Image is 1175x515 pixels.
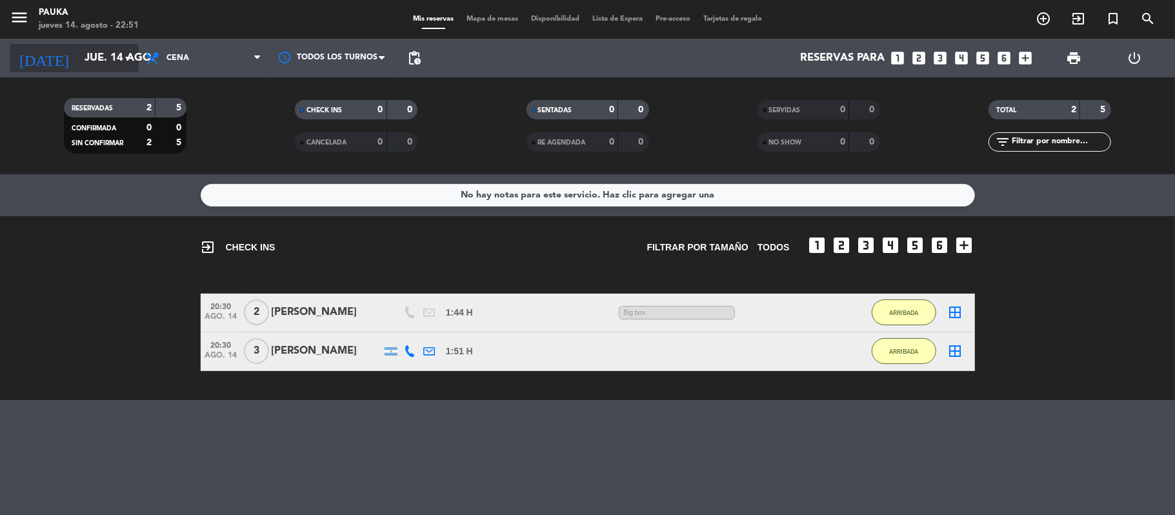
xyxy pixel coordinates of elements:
[872,299,936,325] button: ARRIBADA
[911,50,928,66] i: looks_two
[996,50,1013,66] i: looks_6
[407,50,422,66] span: pending_actions
[1066,50,1081,66] span: print
[1036,11,1051,26] i: add_circle_outline
[840,137,845,146] strong: 0
[948,343,963,359] i: border_all
[205,337,237,352] span: 20:30
[205,298,237,313] span: 20:30
[306,107,342,114] span: CHECK INS
[72,105,113,112] span: RESERVADAS
[176,138,184,147] strong: 5
[407,15,460,23] span: Mis reservas
[1104,39,1165,77] div: LOG OUT
[272,343,381,359] div: [PERSON_NAME]
[905,235,926,256] i: looks_5
[10,44,78,72] i: [DATE]
[10,8,29,32] button: menu
[889,309,918,316] span: ARRIBADA
[306,139,346,146] span: CANCELADA
[461,188,714,203] div: No hay notas para este servicio. Haz clic para agregar una
[146,138,152,147] strong: 2
[638,137,646,146] strong: 0
[378,137,383,146] strong: 0
[619,306,735,319] span: Big box
[996,107,1016,114] span: TOTAL
[586,15,649,23] span: Lista de Espera
[146,123,152,132] strong: 0
[201,239,216,255] i: exit_to_app
[538,139,586,146] span: RE AGENDADA
[525,15,586,23] span: Disponibilidad
[244,338,269,364] span: 3
[649,15,697,23] span: Pre-acceso
[769,107,801,114] span: SERVIDAS
[1010,135,1110,149] input: Filtrar por nombre...
[872,338,936,364] button: ARRIBADA
[948,305,963,320] i: border_all
[205,312,237,327] span: ago. 14
[889,348,918,355] span: ARRIBADA
[869,105,877,114] strong: 0
[807,235,828,256] i: looks_one
[39,6,139,19] div: Pauka
[72,140,123,146] span: SIN CONFIRMAR
[832,235,852,256] i: looks_two
[881,235,901,256] i: looks_4
[647,240,748,255] span: Filtrar por tamaño
[446,344,473,359] span: 1:51 H
[407,137,415,146] strong: 0
[378,105,383,114] strong: 0
[1018,50,1034,66] i: add_box
[954,50,970,66] i: looks_4
[954,235,975,256] i: add_box
[538,107,572,114] span: SENTADAS
[769,139,802,146] span: NO SHOW
[120,50,136,66] i: arrow_drop_down
[10,8,29,27] i: menu
[638,105,646,114] strong: 0
[609,105,614,114] strong: 0
[995,134,1010,150] i: filter_list
[205,351,237,366] span: ago. 14
[407,105,415,114] strong: 0
[39,19,139,32] div: jueves 14. agosto - 22:51
[758,240,790,255] span: TODOS
[609,137,614,146] strong: 0
[975,50,992,66] i: looks_5
[460,15,525,23] span: Mapa de mesas
[840,105,845,114] strong: 0
[166,54,189,63] span: Cena
[146,103,152,112] strong: 2
[272,304,381,321] div: [PERSON_NAME]
[72,125,116,132] span: CONFIRMADA
[201,239,276,255] span: CHECK INS
[869,137,877,146] strong: 0
[932,50,949,66] i: looks_3
[176,123,184,132] strong: 0
[176,103,184,112] strong: 5
[697,15,768,23] span: Tarjetas de regalo
[1070,11,1086,26] i: exit_to_app
[1140,11,1156,26] i: search
[446,305,473,320] span: 1:44 H
[856,235,877,256] i: looks_3
[1071,105,1076,114] strong: 2
[930,235,950,256] i: looks_6
[244,299,269,325] span: 2
[1100,105,1108,114] strong: 5
[1105,11,1121,26] i: turned_in_not
[801,52,885,65] span: Reservas para
[890,50,907,66] i: looks_one
[1127,50,1143,66] i: power_settings_new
